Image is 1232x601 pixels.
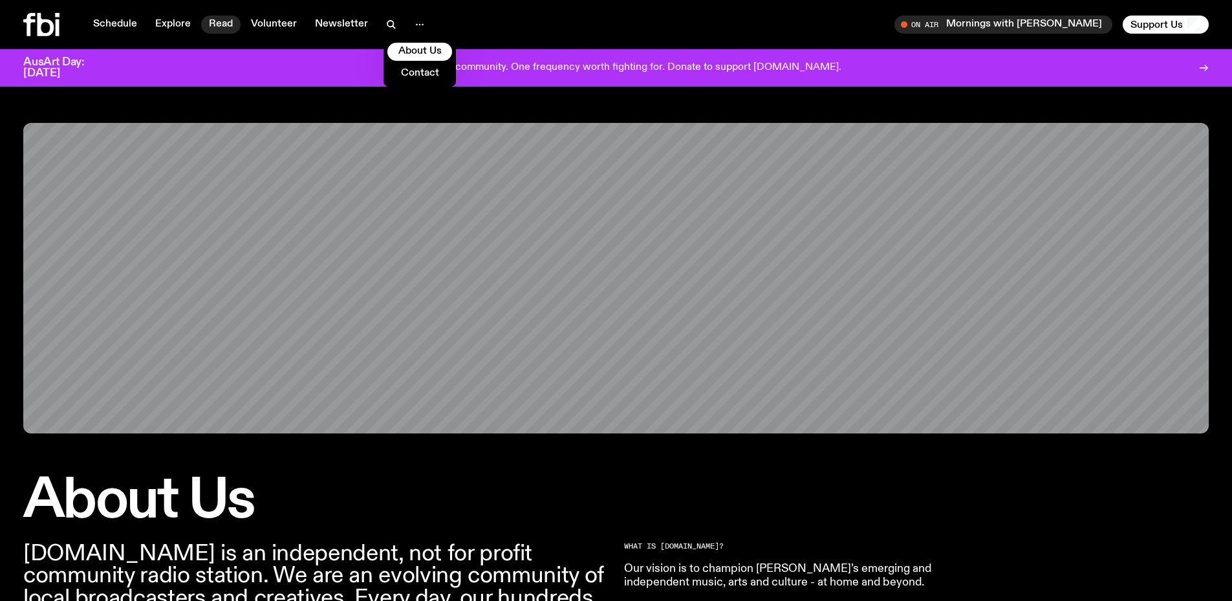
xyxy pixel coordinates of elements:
[391,62,841,74] p: One day. One community. One frequency worth fighting for. Donate to support [DOMAIN_NAME].
[387,43,452,61] a: About Us
[624,562,997,590] p: Our vision is to champion [PERSON_NAME]’s emerging and independent music, arts and culture - at h...
[894,16,1112,34] button: On AirMornings with [PERSON_NAME]
[23,475,609,527] h1: About Us
[201,16,241,34] a: Read
[624,543,997,550] h2: What is [DOMAIN_NAME]?
[23,57,106,79] h3: AusArt Day: [DATE]
[307,16,376,34] a: Newsletter
[1130,19,1183,30] span: Support Us
[243,16,305,34] a: Volunteer
[147,16,199,34] a: Explore
[1123,16,1209,34] button: Support Us
[387,65,452,83] a: Contact
[85,16,145,34] a: Schedule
